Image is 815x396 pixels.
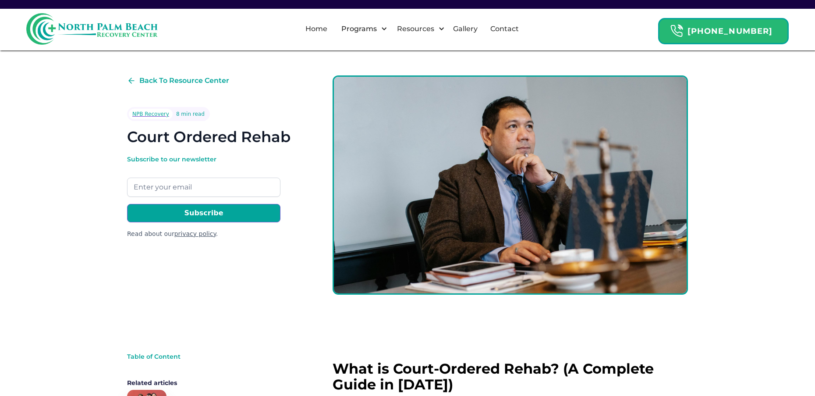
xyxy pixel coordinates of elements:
div: 8 min read [176,110,205,118]
div: Programs [334,15,390,43]
div: Related articles [127,378,267,387]
h1: Court Ordered Rehab [127,128,291,146]
a: Home [300,15,333,43]
div: Read about our . [127,229,280,239]
div: Resources [390,15,447,43]
div: Resources [395,24,436,34]
div: Table of Content [127,352,267,361]
form: Email Form [127,155,280,239]
strong: [PHONE_NUMBER] [687,26,772,36]
input: Enter your email [127,178,280,197]
img: Header Calendar Icons [670,24,683,38]
a: Contact [485,15,524,43]
input: Subscribe [127,204,280,222]
a: Gallery [448,15,483,43]
div: Programs [339,24,379,34]
h2: What is Court-Ordered Rehab? (A Complete Guide in [DATE]) [333,361,688,392]
a: Header Calendar Icons[PHONE_NUMBER] [658,14,789,44]
a: Back To Resource Center [127,75,229,86]
div: Back To Resource Center [139,75,229,86]
a: privacy policy [174,230,216,237]
a: NPB Recovery [129,109,173,119]
div: NPB Recovery [132,110,169,118]
div: Subscribe to our newsletter [127,155,280,164]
